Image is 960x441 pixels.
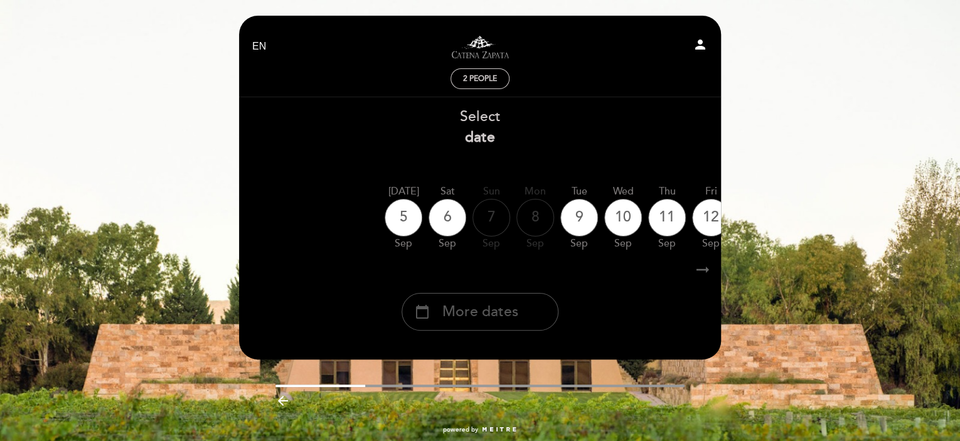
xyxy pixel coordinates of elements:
[692,184,730,199] div: Fri
[385,199,422,236] div: 5
[516,199,554,236] div: 8
[472,184,510,199] div: Sun
[604,236,642,251] div: Sep
[516,184,554,199] div: Mon
[693,37,708,56] button: person
[560,199,598,236] div: 9
[516,236,554,251] div: Sep
[604,199,642,236] div: 10
[604,184,642,199] div: Wed
[443,425,517,434] a: powered by
[415,301,430,322] i: calendar_today
[481,427,517,433] img: MEITRE
[443,425,478,434] span: powered by
[560,184,598,199] div: Tue
[560,236,598,251] div: Sep
[442,302,518,322] span: More dates
[648,199,686,236] div: 11
[429,184,466,199] div: Sat
[463,74,497,83] span: 2 people
[692,236,730,251] div: Sep
[693,257,712,284] i: arrow_right_alt
[275,393,291,408] i: arrow_backward
[465,129,495,146] b: date
[693,37,708,52] i: person
[385,236,422,251] div: Sep
[648,184,686,199] div: Thu
[472,199,510,236] div: 7
[385,184,422,199] div: [DATE]
[402,29,558,64] a: Visitas y degustaciones en La Pirámide
[648,236,686,251] div: Sep
[472,236,510,251] div: Sep
[429,199,466,236] div: 6
[692,199,730,236] div: 12
[429,236,466,251] div: Sep
[238,107,722,148] div: Select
